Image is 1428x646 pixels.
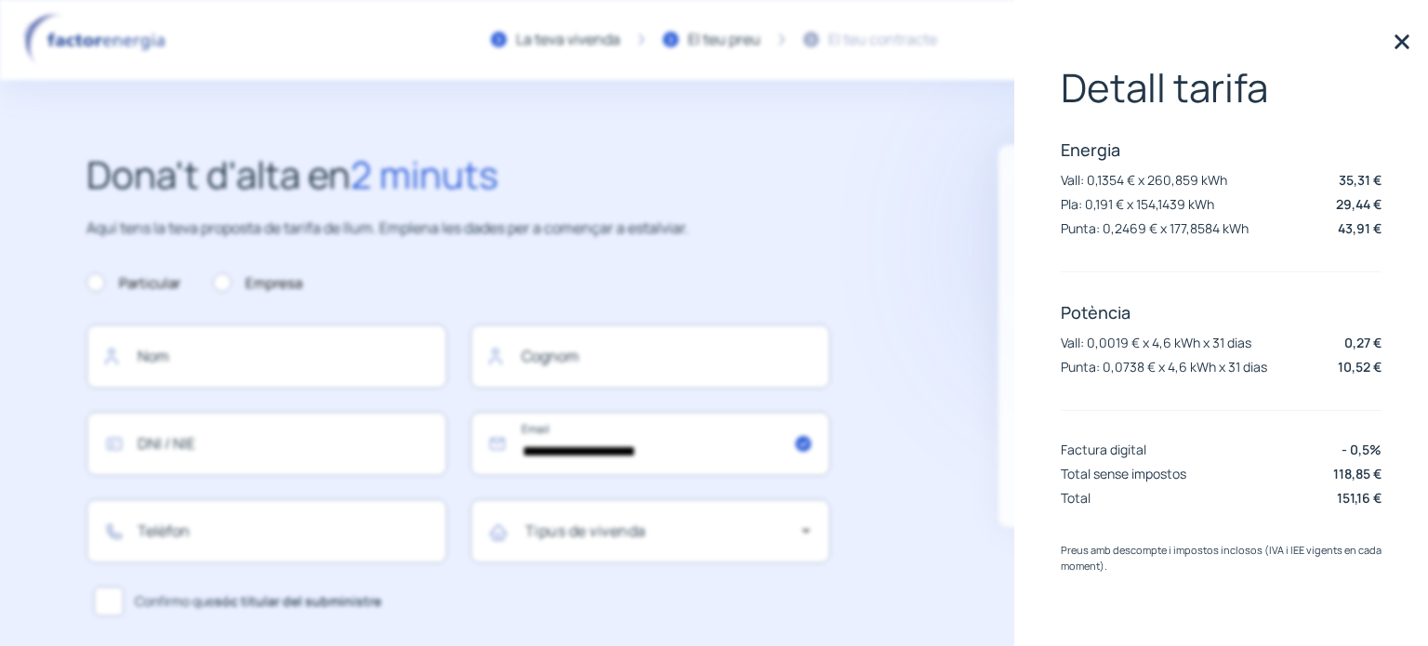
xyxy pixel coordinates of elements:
[525,521,646,541] mat-label: Tipus de vivenda
[688,28,760,52] div: El teu preu
[1338,218,1382,238] p: 43,91 €
[1061,465,1186,482] p: Total sense impostos
[1061,171,1227,189] p: Vall: 0,1354 € x 260,859 kWh
[1061,441,1146,458] p: Factura digital
[86,272,180,295] label: Particular
[1333,464,1382,483] p: 118,85 €
[1339,170,1382,190] p: 35,31 €
[1337,488,1382,508] p: 151,16 €
[516,28,620,52] div: La teva vivenda
[1061,489,1091,507] p: Total
[1061,65,1382,110] p: Detall tarifa
[1336,194,1382,214] p: 29,44 €
[1061,358,1267,376] p: Punta: 0,0738 € x 4,6 kWh x 31 dias
[1061,195,1214,213] p: Pla: 0,191 € x 154,1439 kWh
[86,217,830,241] p: Aquí tens la teva proposta de tarifa de llum. Emplena les dades per a començar a estalviar.
[1061,138,1382,161] p: Energia
[828,28,937,52] div: El teu contracte
[1061,334,1251,351] p: Vall: 0,0019 € x 4,6 kWh x 31 dias
[350,149,498,200] span: 2 minuts
[215,592,381,610] b: sóc titular del subministre
[1061,542,1382,574] p: Preus amb descompte i impostos inclosos (IVA i IEE vigents en cada moment).
[213,272,302,295] label: Empresa
[1344,333,1382,352] p: 0,27 €
[1061,219,1249,237] p: Punta: 0,2469 € x 177,8584 kWh
[135,591,381,612] span: Confirmo que
[86,145,830,204] h2: Dona't d'alta en
[1061,301,1382,323] p: Potència
[1342,440,1382,459] p: - 0,5%
[1338,357,1382,376] p: 10,52 €
[19,13,177,67] img: logo factor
